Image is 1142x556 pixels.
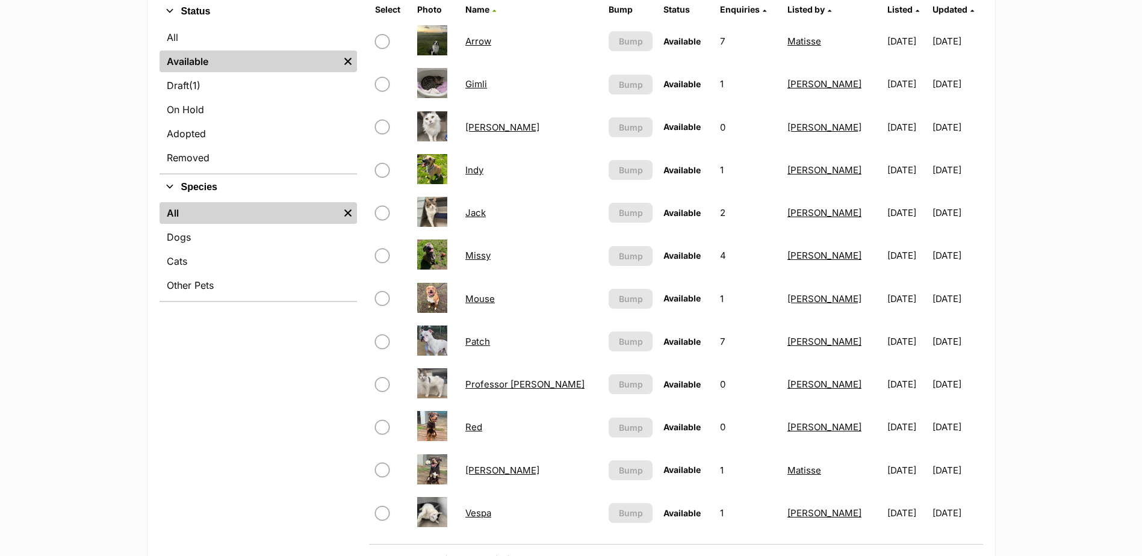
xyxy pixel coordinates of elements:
td: [DATE] [883,321,931,362]
a: [PERSON_NAME] [787,122,861,133]
span: Bump [619,250,643,262]
td: 0 [715,363,781,405]
span: Available [663,79,701,89]
td: 4 [715,235,781,276]
td: [DATE] [933,363,981,405]
td: [DATE] [883,192,931,233]
a: Enquiries [720,4,766,14]
td: [DATE] [883,278,931,320]
span: Available [663,465,701,475]
span: Bump [619,378,643,391]
span: Listed [887,4,913,14]
a: Remove filter [339,51,357,72]
td: [DATE] [883,63,931,105]
a: Mouse [465,293,495,304]
span: Name [465,4,489,14]
td: [DATE] [933,192,981,233]
button: Bump [609,160,653,180]
td: [DATE] [933,449,981,491]
div: Species [160,200,357,301]
a: [PERSON_NAME] [465,122,539,133]
span: Bump [619,507,643,519]
a: Indy [465,164,483,176]
button: Bump [609,117,653,137]
a: Remove filter [339,202,357,224]
td: [DATE] [883,235,931,276]
a: Gimli [465,78,487,90]
a: Updated [933,4,974,14]
td: [DATE] [883,107,931,148]
td: [DATE] [883,149,931,191]
button: Bump [609,289,653,309]
a: Arrow [465,36,491,47]
td: [DATE] [883,363,931,405]
td: 0 [715,406,781,448]
td: [DATE] [933,278,981,320]
a: Patch [465,336,490,347]
button: Bump [609,31,653,51]
a: Matisse [787,36,821,47]
a: [PERSON_NAME] [787,336,861,347]
a: Cats [160,250,357,272]
span: Bump [619,335,643,348]
a: [PERSON_NAME] [787,293,861,304]
span: Bump [619,35,643,48]
a: Red [465,421,482,433]
a: Professor [PERSON_NAME] [465,378,585,390]
a: [PERSON_NAME] [787,207,861,218]
button: Bump [609,332,653,351]
span: Available [663,36,701,46]
span: Bump [619,121,643,134]
button: Species [160,179,357,195]
div: Status [160,24,357,173]
a: [PERSON_NAME] [787,421,861,433]
span: translation missing: en.admin.listings.index.attributes.enquiries [720,4,760,14]
td: [DATE] [933,492,981,534]
td: [DATE] [933,406,981,448]
a: All [160,202,339,224]
a: Available [160,51,339,72]
span: Bump [619,206,643,219]
span: Available [663,422,701,432]
span: Available [663,122,701,132]
a: Listed by [787,4,831,14]
button: Bump [609,203,653,223]
a: Adopted [160,123,357,144]
a: [PERSON_NAME] [465,465,539,476]
a: On Hold [160,99,357,120]
td: 0 [715,107,781,148]
a: Listed [887,4,919,14]
a: [PERSON_NAME] [787,250,861,261]
a: Vespa [465,507,491,519]
span: Listed by [787,4,825,14]
span: Available [663,336,701,347]
td: 7 [715,20,781,62]
td: 2 [715,192,781,233]
button: Status [160,4,357,19]
td: [DATE] [883,449,931,491]
a: Draft [160,75,357,96]
span: Available [663,379,701,389]
span: Available [663,293,701,303]
a: All [160,26,357,48]
span: Bump [619,464,643,477]
a: Dogs [160,226,357,248]
a: Missy [465,250,491,261]
a: [PERSON_NAME] [787,78,861,90]
button: Bump [609,75,653,94]
span: (1) [189,78,200,93]
td: [DATE] [883,492,931,534]
a: [PERSON_NAME] [787,507,861,519]
td: [DATE] [883,20,931,62]
a: Matisse [787,465,821,476]
span: Bump [619,164,643,176]
button: Bump [609,503,653,523]
td: 1 [715,149,781,191]
td: 1 [715,63,781,105]
button: Bump [609,418,653,437]
td: [DATE] [933,107,981,148]
td: 1 [715,492,781,534]
span: Updated [933,4,967,14]
button: Bump [609,374,653,394]
a: Removed [160,147,357,168]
